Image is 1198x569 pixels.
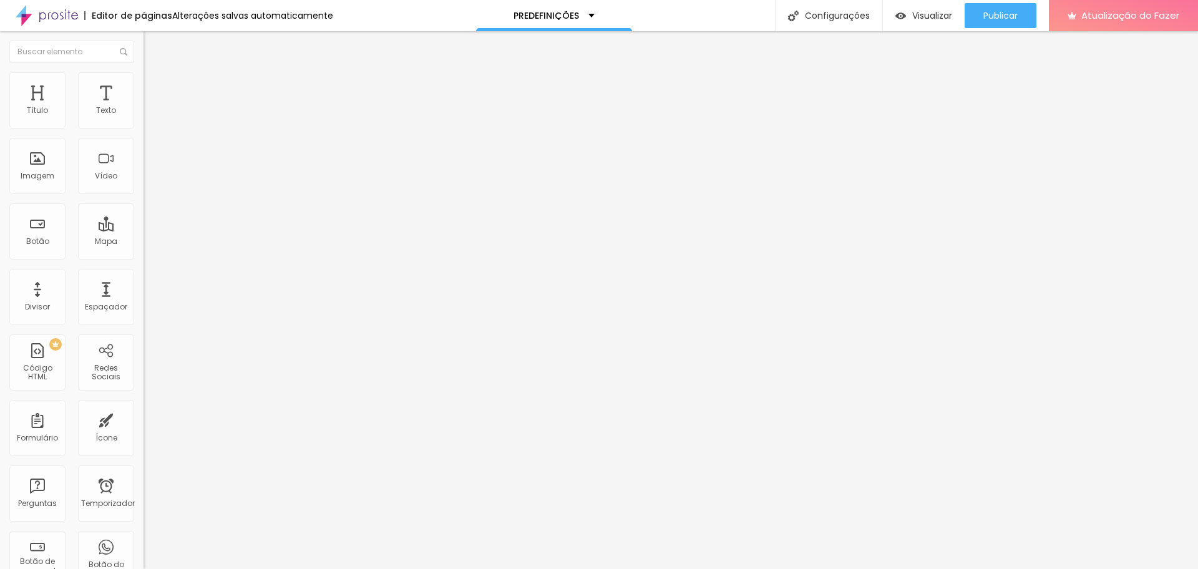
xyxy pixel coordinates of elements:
[883,3,965,28] button: Visualizar
[92,9,172,22] font: Editor de páginas
[120,48,127,56] img: Ícone
[912,9,952,22] font: Visualizar
[25,301,50,312] font: Divisor
[18,498,57,508] font: Perguntas
[92,362,120,382] font: Redes Sociais
[27,105,48,115] font: Título
[144,31,1198,569] iframe: Editor
[23,362,52,382] font: Código HTML
[172,9,333,22] font: Alterações salvas automaticamente
[514,9,579,22] font: PREDEFINIÇÕES
[95,236,117,246] font: Mapa
[805,9,870,22] font: Configurações
[21,170,54,181] font: Imagem
[95,170,117,181] font: Vídeo
[81,498,135,508] font: Temporizador
[17,432,58,443] font: Formulário
[96,105,116,115] font: Texto
[85,301,127,312] font: Espaçador
[788,11,799,21] img: Ícone
[983,9,1018,22] font: Publicar
[895,11,906,21] img: view-1.svg
[9,41,134,63] input: Buscar elemento
[26,236,49,246] font: Botão
[95,432,117,443] font: Ícone
[1081,9,1179,22] font: Atualização do Fazer
[965,3,1036,28] button: Publicar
